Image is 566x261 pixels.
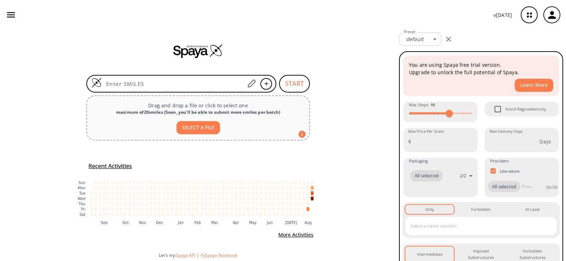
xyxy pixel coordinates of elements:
text: Oct [122,220,129,224]
text: Nov [139,220,146,224]
span: All selected [410,172,443,179]
em: default [406,36,423,42]
text: Dec [156,220,163,224]
button: Only [405,205,454,214]
img: Logo Spaya [91,77,102,88]
text: Wed [77,197,85,201]
div: maximum of 20 smiles ( Soon, you'll be able to submit more smiles per batch ) [93,109,304,115]
div: Forbidden Substructures [514,248,551,261]
button: Learn More [515,79,553,92]
label: Max Delivery Days [490,129,522,134]
button: Recent Activities [86,160,135,172]
span: Packaging [409,158,428,164]
button: More Activities [276,229,316,242]
img: Spaya logo [173,44,223,58]
div: At Least [525,206,540,213]
g: x-axis tick label [101,220,312,224]
button: PySpaya Notebook [201,252,237,258]
div: Imposed Substructures [462,248,499,261]
span: Providers [490,158,509,164]
span: | [195,252,201,258]
text: Fri [81,207,85,211]
p: Literature [500,168,520,174]
text: Aug [305,220,312,224]
input: Select a name reaction [409,220,543,232]
p: You are using Spaya free trial version. Upgrade to unlock the full potential of Spaya. [409,61,553,76]
span: Max Steps : [409,102,435,108]
p: 39 / 39 [546,184,558,190]
g: cell [90,180,314,216]
text: Jan [178,220,184,224]
p: Drag and drop a file or click to select one [93,102,304,109]
g: y-axis tick label [77,181,85,216]
span: Avoid Regioselectivity [505,106,546,112]
text: Sun [79,181,85,185]
text: Jun [267,220,273,224]
p: Days [539,138,551,145]
text: [DATE] [285,220,298,224]
div: Intermediates [417,251,443,257]
strong: 10 [431,102,435,107]
label: Preset [404,29,415,35]
div: Forbidden [471,206,491,213]
label: Max Price Per Gram [408,129,444,134]
text: Sep [101,220,108,224]
span: All selected [488,183,520,190]
p: $ [408,138,411,145]
input: Provider name [520,181,536,192]
p: 2 / 2 [460,173,466,179]
span: Avoid Regioselectivity [490,102,505,117]
button: SELECT A FILE [177,121,220,134]
button: START [279,75,310,93]
button: At Least [508,205,557,214]
text: Sat [80,213,86,216]
text: Thu [78,202,85,206]
text: Mon [78,186,86,190]
button: Spaya API [176,252,195,258]
div: Let's try: [159,252,393,258]
button: Forbidden [457,205,505,214]
text: Apr [233,220,239,224]
div: Only [425,206,434,213]
text: Mar [211,220,218,224]
h5: Recent Activities [88,162,132,170]
p: v [DATE] [493,11,512,19]
text: Tue [79,191,86,195]
text: May [249,220,256,224]
input: Enter SMILES [102,80,245,87]
text: Feb [195,220,201,224]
